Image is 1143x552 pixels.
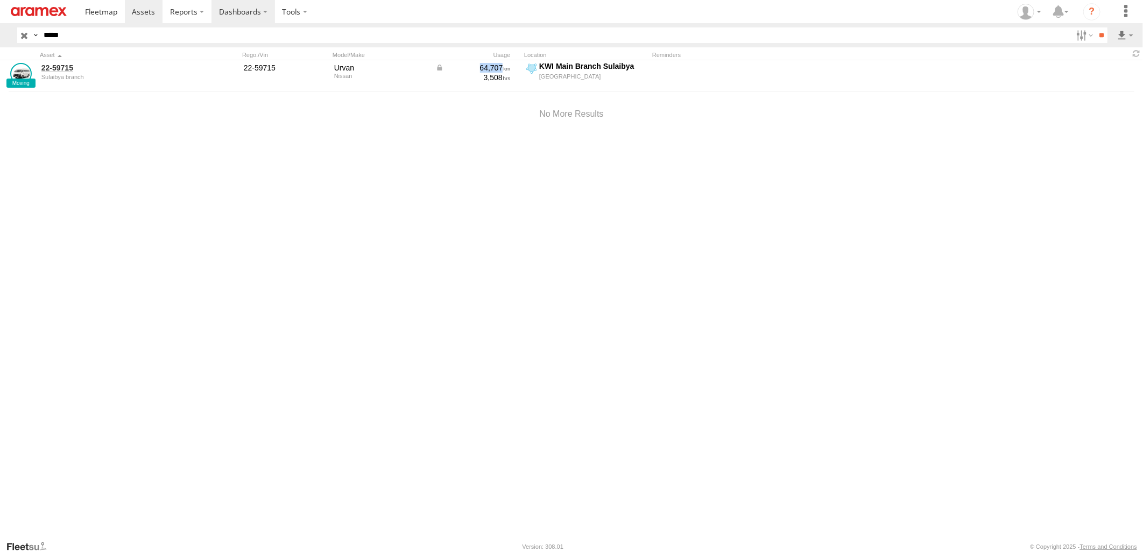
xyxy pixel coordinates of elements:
div: undefined [41,74,189,80]
div: Click to Sort [40,51,190,59]
label: Click to View Current Location [524,61,648,90]
div: KWI Main Branch Sulaibya [539,61,646,71]
div: Version: 308.01 [523,543,563,550]
a: View Asset Details [10,63,32,84]
div: 3,508 [435,73,511,82]
div: 22-59715 [244,63,327,73]
div: © Copyright 2025 - [1030,543,1137,550]
div: Reminders [652,51,824,59]
div: Location [524,51,648,59]
a: Visit our Website [6,541,55,552]
div: Nissan [334,73,428,79]
a: 22-59715 [41,63,189,73]
div: Model/Make [333,51,429,59]
div: Usage [434,51,520,59]
div: Gabriel Liwang [1014,4,1045,20]
div: Urvan [334,63,428,73]
a: Terms and Conditions [1080,543,1137,550]
span: Refresh [1130,48,1143,59]
label: Search Filter Options [1072,27,1095,43]
div: Rego./Vin [242,51,328,59]
img: aramex-logo.svg [11,7,67,16]
div: Data from Vehicle CANbus [435,63,511,73]
i: ? [1083,3,1100,20]
label: Search Query [31,27,40,43]
label: Export results as... [1116,27,1134,43]
div: [GEOGRAPHIC_DATA] [539,73,646,80]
